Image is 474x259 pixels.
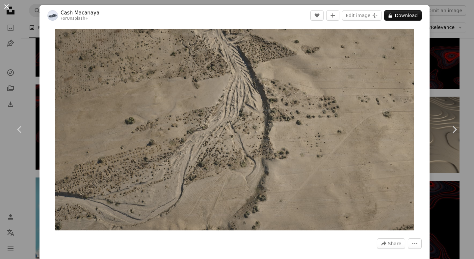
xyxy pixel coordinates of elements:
[310,10,324,21] button: Like
[55,29,414,230] button: Zoom in on this image
[342,10,382,21] button: Edit image
[408,238,422,249] button: More Actions
[388,239,401,248] span: Share
[434,98,474,161] a: Next
[55,29,414,230] img: an aerial view of a dirt road in the desert
[326,10,339,21] button: Add to Collection
[377,238,405,249] button: Share this image
[61,10,99,16] a: Cash Macanaya
[384,10,422,21] button: Download
[47,10,58,21] img: Go to Cash Macanaya's profile
[61,16,99,21] div: For
[67,16,89,21] a: Unsplash+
